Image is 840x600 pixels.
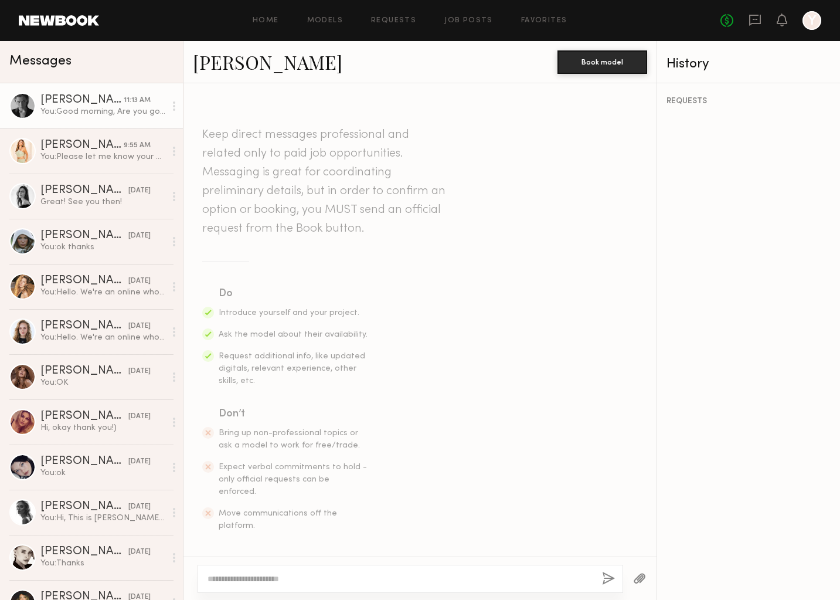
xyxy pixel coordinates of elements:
span: Request additional info, like updated digitals, relevant experience, other skills, etc. [219,352,365,385]
header: Keep direct messages professional and related only to paid job opportunities. Messaging is great ... [202,126,448,238]
div: You: Please let me know your available time. [40,151,165,162]
a: Home [253,17,279,25]
div: You: ok [40,467,165,479]
div: [DATE] [128,501,151,513]
div: Great! See you then! [40,196,165,208]
div: Hi, okay thank you!) [40,422,165,433]
a: Job Posts [444,17,493,25]
a: Requests [371,17,416,25]
div: [PERSON_NAME] [40,365,128,377]
span: Messages [9,55,72,68]
div: [PERSON_NAME] [40,546,128,558]
span: Bring up non-professional topics or ask a model to work for free/trade. [219,429,360,449]
span: Ask the model about their availability. [219,331,368,338]
div: [PERSON_NAME] [40,320,128,332]
div: [DATE] [128,321,151,332]
div: You: Good morning, Are you going to be here soon? [40,106,165,117]
span: Introduce yourself and your project. [219,309,359,317]
div: [PERSON_NAME] [40,501,128,513]
div: [PERSON_NAME] [40,185,128,196]
div: [DATE] [128,230,151,242]
div: Do [219,286,369,302]
a: [PERSON_NAME] [193,49,342,74]
div: [PERSON_NAME] [40,94,124,106]
div: 11:13 AM [124,95,151,106]
div: REQUESTS [666,97,831,106]
span: Move communications off the platform. [219,510,337,530]
div: [PERSON_NAME] [40,275,128,287]
div: You: ok thanks [40,242,165,253]
div: [DATE] [128,366,151,377]
div: [DATE] [128,276,151,287]
div: [DATE] [128,547,151,558]
div: History [666,57,831,71]
div: You: Hi, This is [PERSON_NAME] from Hapticsusa, wholesale company. Can you stop by for the castin... [40,513,165,524]
a: Models [307,17,343,25]
div: [DATE] [128,411,151,422]
div: You: Hello. We're an online wholesale clothing company. You can find us by searching for hapticsu... [40,287,165,298]
button: Book model [557,50,647,74]
div: You: Thanks [40,558,165,569]
div: You: Hello. We're an online wholesale clothing company. You can find us by searching for hapticsu... [40,332,165,343]
div: [PERSON_NAME] [40,230,128,242]
div: [DATE] [128,185,151,196]
a: Book model [557,56,647,66]
div: [PERSON_NAME] [40,140,124,151]
div: You: OK [40,377,165,388]
div: [PERSON_NAME] [40,411,128,422]
div: [DATE] [128,456,151,467]
a: Y [802,11,821,30]
span: Expect verbal commitments to hold - only official requests can be enforced. [219,463,367,496]
a: Favorites [521,17,567,25]
div: 9:55 AM [124,140,151,151]
div: Don’t [219,406,369,422]
div: [PERSON_NAME] [40,456,128,467]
